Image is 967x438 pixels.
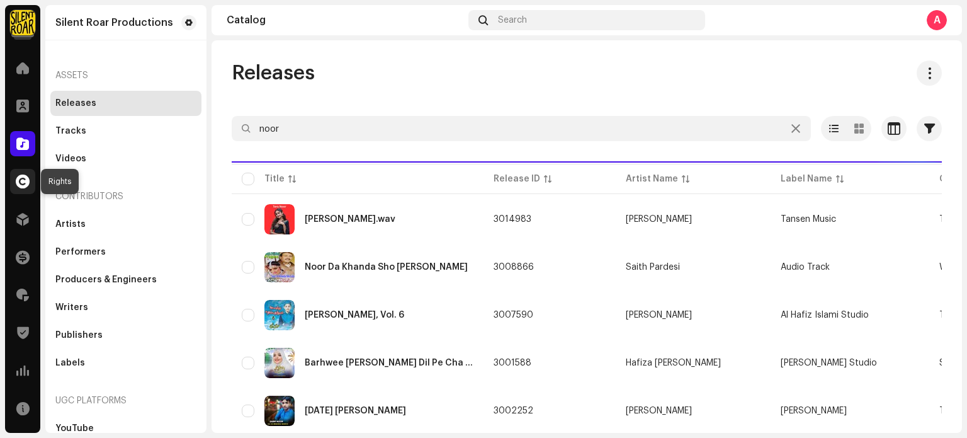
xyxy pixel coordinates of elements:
re-m-nav-item: Writers [50,295,201,320]
re-m-nav-item: Producers & Engineers [50,267,201,292]
span: 3002252 [494,406,533,415]
div: Hafiza [PERSON_NAME] [626,359,721,367]
div: Title [264,173,285,185]
re-a-nav-header: Assets [50,61,201,91]
re-m-nav-item: Videos [50,146,201,171]
span: 3008866 [494,263,534,272]
span: SAHIR NAZEENK [781,406,847,415]
span: Releases [232,61,315,86]
div: Barhwee Ka Noor Dil Pe Cha Gaya [305,359,473,367]
div: Release ID [494,173,540,185]
re-m-nav-item: Labels [50,350,201,376]
div: Labels [55,358,85,368]
re-m-nav-item: Publishers [50,323,201,348]
div: A [927,10,947,30]
span: Tansen Music [781,215,836,224]
re-a-nav-header: Contributors [50,182,201,212]
div: Catalog [227,15,463,25]
div: Tera Noor.wav [305,215,395,224]
img: 9d5cf626-b0d5-49ea-a9f6-23330db0ede2 [264,396,295,426]
div: Silent Roar Productions [55,18,173,28]
div: [PERSON_NAME] [626,406,692,415]
div: YouTube [55,424,94,434]
span: 3007590 [494,311,533,320]
div: [PERSON_NAME] [626,311,692,320]
span: Hafiza Faiza Memon [626,359,761,367]
span: Moosa Nabi [626,311,761,320]
span: Sabir Noor [626,406,761,415]
div: Label Name [781,173,832,185]
div: Artist Name [626,173,678,185]
re-m-nav-item: Releases [50,91,201,116]
img: d3039cd3-cd75-4f5c-86e1-0aedc4211caf [264,252,295,282]
img: 591bb758-5654-4fcf-b7ea-85c4528cec91 [264,348,295,378]
div: Noor Da Khanda Sho Gula [305,263,468,272]
img: ffd725d0-439d-44b2-b1e6-0127707c93ac [264,300,295,330]
div: Rasha Ashiqa, Vol. 6 [305,311,404,320]
span: Audio Track [781,263,830,272]
div: Releases [55,98,96,108]
img: a927eb56-d43e-4bbf-afe2-16d4b2579d84 [264,204,295,234]
re-m-nav-item: Performers [50,239,201,265]
span: Raj Kumar [626,215,761,224]
div: Producers & Engineers [55,275,157,285]
span: 3014983 [494,215,531,224]
span: Search [498,15,527,25]
re-m-nav-item: Tracks [50,118,201,144]
div: Saith Pardesi [626,263,680,272]
div: Publishers [55,330,103,340]
div: [PERSON_NAME] [626,215,692,224]
input: Search [232,116,811,141]
div: Performers [55,247,106,257]
div: Tracks [55,126,86,136]
re-a-nav-header: UGC Platforms [50,386,201,416]
img: fcfd72e7-8859-4002-b0df-9a7058150634 [10,10,35,35]
div: Videos [55,154,86,164]
span: Al Hafiz Islami Studio [781,311,869,320]
div: Artists [55,219,86,229]
div: Jul Ha Bebanda Marchi [305,406,406,415]
re-m-nav-item: Artists [50,212,201,237]
div: Writers [55,303,88,313]
span: Al Jilani Studio [781,359,877,367]
span: 3001588 [494,359,531,367]
span: Saith Pardesi [626,263,761,272]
